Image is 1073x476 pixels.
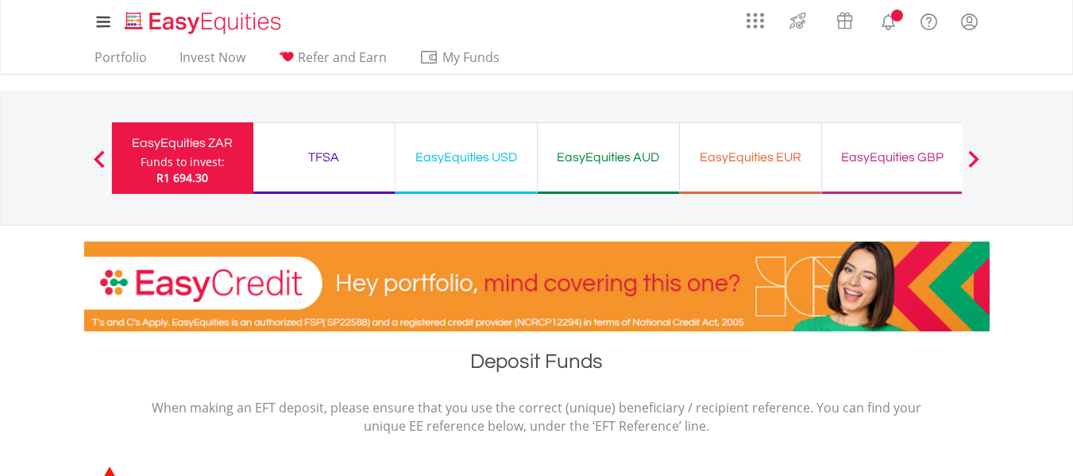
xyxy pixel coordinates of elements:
span: My Funds [419,47,523,68]
p: When making an EFT deposit, please ensure that you use the correct (unique) beneficiary / recipie... [152,399,922,435]
img: grid-menu-icon.svg [747,12,764,29]
img: thrive-v2.svg [785,8,811,33]
div: TFSA [263,146,385,168]
a: Notifications [868,4,909,36]
div: EasyEquities GBP [832,146,954,168]
img: EasyCredit Promotion Banner [84,242,990,331]
a: My Profile [949,4,990,39]
div: EasyEquities EUR [689,146,812,168]
div: EasyEquities USD [405,146,527,168]
button: Previous [83,158,115,174]
span: R1 694.30 [156,170,208,185]
a: Portfolio [88,49,153,74]
span: Refer and Earn [298,48,387,66]
div: Funds to invest: [141,154,225,170]
a: Home page [118,4,288,36]
a: Vouchers [821,4,868,33]
button: Next [958,158,990,174]
div: EasyEquities AUD [547,146,670,168]
a: Invest Now [173,49,252,74]
img: EasyEquities_Logo.png [122,10,288,36]
div: EasyEquities ZAR [122,132,244,154]
a: FAQ's and Support [909,4,949,36]
h1: Deposit Funds [84,347,990,383]
a: AppsGrid [736,4,774,29]
a: Refer and Earn [272,49,393,74]
img: vouchers-v2.svg [832,8,858,33]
